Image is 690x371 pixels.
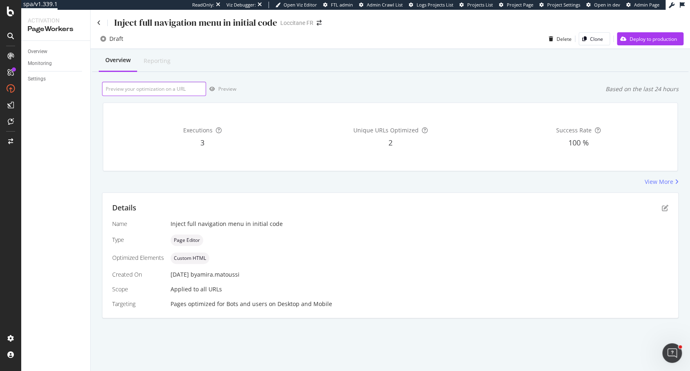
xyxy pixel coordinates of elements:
[112,285,164,293] div: Scope
[97,20,101,26] a: Click to go back
[112,270,164,279] div: Created On
[277,300,332,308] div: Desktop and Mobile
[459,2,493,8] a: Projects List
[112,220,668,308] div: Applied to all URLs
[546,32,572,45] button: Delete
[171,253,209,264] div: neutral label
[144,57,171,65] div: Reporting
[630,36,677,42] div: Deploy to production
[594,2,620,8] span: Open in dev
[645,178,679,186] a: View More
[114,16,277,29] div: Inject full navigation menu in initial code
[28,59,84,68] a: Monitoring
[417,2,453,8] span: Logs Projects List
[171,270,668,279] div: [DATE]
[280,19,313,27] div: Loccitane FR
[112,203,136,213] div: Details
[171,300,668,308] div: Pages optimized for on
[28,75,84,83] a: Settings
[662,205,668,211] div: pen-to-square
[388,138,393,148] span: 2
[192,2,214,8] div: ReadOnly:
[617,32,683,45] button: Deploy to production
[174,238,200,243] span: Page Editor
[539,2,580,8] a: Project Settings
[409,2,453,8] a: Logs Projects List
[226,2,256,8] div: Viz Debugger:
[323,2,353,8] a: FTL admin
[626,2,659,8] a: Admin Page
[102,82,206,96] input: Preview your optimization on a URL
[634,2,659,8] span: Admin Page
[284,2,317,8] span: Open Viz Editor
[359,2,403,8] a: Admin Crawl List
[112,236,164,244] div: Type
[499,2,533,8] a: Project Page
[105,56,131,64] div: Overview
[557,36,572,42] div: Delete
[28,75,46,83] div: Settings
[367,2,403,8] span: Admin Crawl List
[275,2,317,8] a: Open Viz Editor
[547,2,580,8] span: Project Settings
[590,36,603,42] div: Clone
[226,300,267,308] div: Bots and users
[467,2,493,8] span: Projects List
[109,35,123,43] div: Draft
[556,126,592,134] span: Success Rate
[507,2,533,8] span: Project Page
[200,138,204,148] span: 3
[112,220,164,228] div: Name
[353,126,419,134] span: Unique URLs Optimized
[662,343,682,363] iframe: Intercom live chat
[331,2,353,8] span: FTL admin
[183,126,213,134] span: Executions
[112,300,164,308] div: Targeting
[606,85,679,93] div: Based on the last 24 hours
[218,85,236,92] div: Preview
[191,270,240,279] div: by amira.matoussi
[645,178,673,186] div: View More
[171,235,203,246] div: neutral label
[112,254,164,262] div: Optimized Elements
[174,256,206,261] span: Custom HTML
[206,83,236,96] button: Preview
[28,47,47,56] div: Overview
[568,138,589,148] span: 100 %
[28,16,84,25] div: Activation
[171,220,668,228] div: Inject full navigation menu in initial code
[28,59,52,68] div: Monitoring
[579,32,610,45] button: Clone
[28,47,84,56] a: Overview
[586,2,620,8] a: Open in dev
[317,20,322,26] div: arrow-right-arrow-left
[28,25,84,34] div: PageWorkers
